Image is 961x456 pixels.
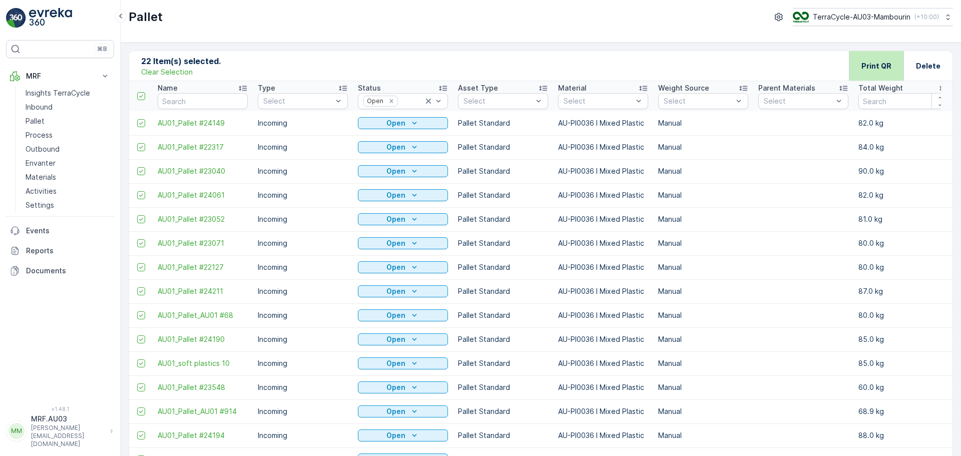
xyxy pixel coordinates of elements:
[258,83,275,93] p: Type
[253,351,353,375] td: Incoming
[453,255,553,279] td: Pallet Standard
[158,93,248,109] input: Search
[453,399,553,423] td: Pallet Standard
[137,167,145,175] div: Toggle Row Selected
[453,423,553,447] td: Pallet Standard
[386,382,405,392] p: Open
[253,159,353,183] td: Incoming
[853,255,953,279] td: 80.0 kg
[9,164,33,173] span: Name :
[158,286,248,296] a: AU01_Pallet #24211
[253,279,353,303] td: Incoming
[43,247,153,255] span: AU-A0001 I Aluminium flexibles
[158,238,248,248] a: AU01_Pallet #23071
[386,406,405,416] p: Open
[26,144,60,154] p: Outbound
[386,142,405,152] p: Open
[158,214,248,224] span: AU01_Pallet #23052
[158,430,248,440] a: AU01_Pallet #24194
[253,255,353,279] td: Incoming
[6,8,26,28] img: logo
[453,159,553,183] td: Pallet Standard
[853,231,953,255] td: 80.0 kg
[253,183,353,207] td: Incoming
[358,357,448,369] button: Open
[137,215,145,223] div: Toggle Row Selected
[53,197,62,206] span: 36
[9,247,43,255] span: Material :
[158,118,248,128] span: AU01_Pallet #24149
[26,130,53,140] p: Process
[358,165,448,177] button: Open
[653,207,753,231] td: Manual
[793,12,809,23] img: image_D6FFc8H.png
[653,159,753,183] td: Manual
[358,237,448,249] button: Open
[653,303,753,327] td: Manual
[158,262,248,272] a: AU01_Pallet #22127
[853,399,953,423] td: 68.9 kg
[31,424,105,448] p: [PERSON_NAME][EMAIL_ADDRESS][DOMAIN_NAME]
[137,359,145,367] div: Toggle Row Selected
[453,351,553,375] td: Pallet Standard
[137,383,145,391] div: Toggle Row Selected
[137,239,145,247] div: Toggle Row Selected
[853,279,953,303] td: 87.0 kg
[458,83,498,93] p: Asset Type
[453,279,553,303] td: Pallet Standard
[553,111,653,135] td: AU-PI0036 I Mixed Plastic
[358,405,448,417] button: Open
[26,186,57,196] p: Activities
[158,382,248,392] span: AU01_Pallet #23548
[386,286,405,296] p: Open
[358,141,448,153] button: Open
[22,114,114,128] a: Pallet
[453,111,553,135] td: Pallet Standard
[137,119,145,127] div: Toggle Row Selected
[358,309,448,321] button: Open
[853,207,953,231] td: 81.0 kg
[31,414,105,424] p: MRF.AU03
[253,375,353,399] td: Incoming
[443,9,516,21] p: Pallet_AU03 #644
[386,238,405,248] p: Open
[853,375,953,399] td: 60.0 kg
[158,166,248,176] a: AU01_Pallet #23040
[386,166,405,176] p: Open
[358,285,448,297] button: Open
[253,231,353,255] td: Incoming
[553,303,653,327] td: AU-PI0036 I Mixed Plastic
[553,327,653,351] td: AU-PI0036 I Mixed Plastic
[22,100,114,114] a: Inbound
[158,142,248,152] span: AU01_Pallet #22317
[386,190,405,200] p: Open
[22,184,114,198] a: Activities
[793,8,953,26] button: TerraCycle-AU03-Mambourin(+10:00)
[253,207,353,231] td: Incoming
[653,255,753,279] td: Manual
[386,310,405,320] p: Open
[9,181,59,189] span: Total Weight :
[653,375,753,399] td: Manual
[158,83,178,93] p: Name
[564,96,633,106] p: Select
[26,226,110,236] p: Events
[22,198,114,212] a: Settings
[358,189,448,201] button: Open
[653,231,753,255] td: Manual
[553,255,653,279] td: AU-PI0036 I Mixed Plastic
[158,358,248,368] span: AU01_soft plastics 10
[6,414,114,448] button: MMMRF.AU03[PERSON_NAME][EMAIL_ADDRESS][DOMAIN_NAME]
[137,287,145,295] div: Toggle Row Selected
[358,333,448,345] button: Open
[553,375,653,399] td: AU-PI0036 I Mixed Plastic
[137,143,145,151] div: Toggle Row Selected
[158,310,248,320] span: AU01_Pallet_AU01 #68
[653,423,753,447] td: Manual
[553,207,653,231] td: AU-PI0036 I Mixed Plastic
[453,207,553,231] td: Pallet Standard
[26,102,53,112] p: Inbound
[553,135,653,159] td: AU-PI0036 I Mixed Plastic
